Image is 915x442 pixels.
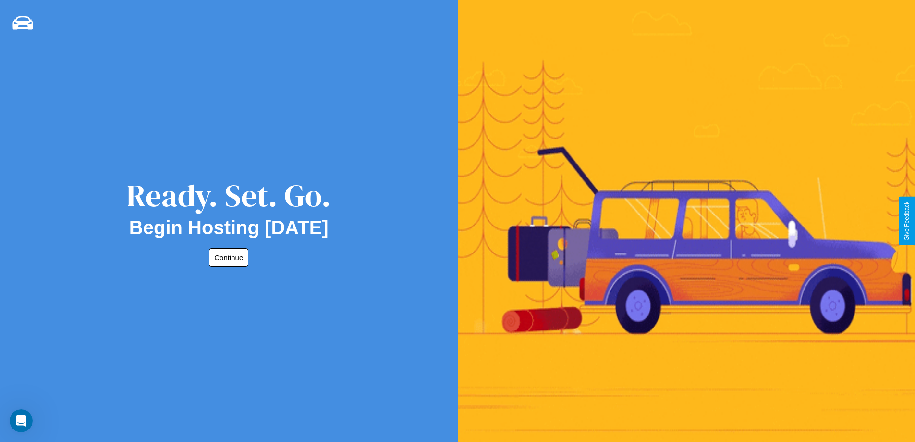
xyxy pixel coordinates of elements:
h2: Begin Hosting [DATE] [129,217,329,239]
div: Ready. Set. Go. [126,174,331,217]
div: Give Feedback [903,202,910,240]
button: Continue [209,248,248,267]
iframe: Intercom live chat [10,409,33,432]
